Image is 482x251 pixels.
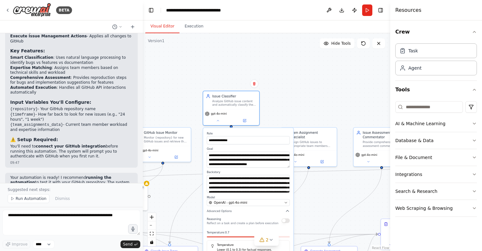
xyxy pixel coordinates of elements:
[207,132,290,135] label: Role
[207,147,290,151] label: Goal
[395,183,477,200] button: Search & Research
[10,48,45,53] strong: Key Features:
[8,187,135,192] p: Suggested next steps:
[10,175,111,185] strong: running the automation
[10,144,133,159] p: You'll need to before running this automation. The system will prompt you to authenticate with Gi...
[250,80,259,88] button: Delete node
[128,23,138,31] button: Start a new chat
[10,65,133,75] li: : Assigns team members based on technical skills and workload
[148,230,156,238] button: fit view
[207,195,290,199] label: Model
[395,41,477,80] div: Crew
[203,91,260,125] div: Issue ClassifierAnalyze GitHub issue content and automatically classify them into appropriate cat...
[211,243,286,247] h5: Temperature
[280,127,337,167] div: Team Assignment SpecialistAssign GitHub issues to appropriate team members based on their experti...
[10,107,38,111] code: {repository}
[309,159,335,164] button: Open in side panel
[120,203,146,208] button: Open in side panel
[395,200,477,217] button: Web Scraping & Browsing
[10,160,133,165] div: 09:47
[16,196,47,201] span: Run Automation
[207,171,290,174] label: Backstory
[10,55,133,65] li: : Uses natural language processing to identify bugs vs features vs documentation
[395,99,477,222] div: Tools
[144,130,188,135] div: GitHub Issue Monitor
[10,137,58,142] strong: ⚠️ Setup Required:
[10,34,87,38] strong: Execute Issue Management Actions
[56,6,72,14] div: BETA
[395,132,477,149] button: Database & Data
[381,218,438,250] div: Execute Issue Management ActionsExecute the final GitHub issue management actions by updating eac...
[331,41,351,46] span: Hide Tools
[395,81,477,99] button: Tools
[207,209,290,213] button: Advanced Options
[100,191,145,198] div: Connect to your users’ GitHub accounts
[207,217,221,221] span: Reasoning
[10,100,91,105] strong: Input Variables You'll Configure:
[88,164,165,216] g: Edge from 9bc4d216-0897-4408-9c47-a0c85fa1690e to 99579692-75d1-4e75-8abc-33e8ef548566
[10,65,52,70] strong: Expertise Matching
[214,200,247,205] span: OpenAI - gpt-4o-mini
[8,194,49,203] button: Run Automation
[408,65,421,71] div: Agent
[288,153,304,156] span: gpt-4o-mini
[353,127,410,167] div: Issue Assessment CommentatorProvide comprehensive initial assessment comments on GitHub issues wi...
[10,122,133,133] li: - Current team member workload and expertise information
[376,6,385,15] button: Hide right sidebar
[10,55,53,60] strong: Smart Classification
[320,38,354,49] button: Hide Tools
[128,224,138,234] button: Click to speak your automation idea
[145,20,179,33] button: Visual Editor
[10,112,35,117] code: {timeframe}
[123,242,133,247] span: Send
[142,148,158,152] span: gpt-4o-mini
[167,128,233,244] g: Edge from c4620d54-eead-4fd8-98f9-433c92f227cf to f69e20b9-902a-4b1a-bb02-03eb83fb982b
[148,221,156,230] button: zoom out
[232,118,258,123] button: Open in side panel
[3,240,30,248] button: Improve
[10,75,133,85] li: : Provides reproduction steps for bugs and implementation suggestions for features
[163,155,189,160] button: Open in side panel
[166,7,238,13] nav: breadcrumb
[361,153,377,156] span: gpt-4o-mini
[10,123,63,127] code: {team_assignments_data}
[327,169,384,243] g: Edge from a38ff9f0-81af-40f8-b34f-f17e9e82017e to 70779452-1093-480c-b1ab-db953a3640a6
[144,136,188,143] div: Monitor {repository} for new GitHub issues and retrieve their content for processing by the autom...
[10,75,71,80] strong: Comprehensive Assessment
[10,34,133,44] li: - Applies all changes to GitHub
[91,182,148,210] div: GitHub2of10Connect to your users’ GitHub accounts
[179,20,208,33] button: Execution
[254,234,279,246] button: 2
[395,166,477,183] button: Integrations
[207,199,290,206] button: OpenAI - gpt-4o-mini
[147,6,156,15] button: Hide left sidebar
[148,213,156,221] button: zoom in
[110,23,125,31] button: Switch to previous chat
[52,194,73,203] button: Dismiss
[266,237,269,243] span: 2
[207,209,232,213] span: Advanced Options
[395,149,477,166] button: File & Document
[12,242,27,247] span: Improve
[395,115,477,132] button: AI & Machine Learning
[372,246,389,250] a: React Flow attribution
[408,48,418,54] div: Task
[290,130,334,140] div: Team Assignment Specialist
[212,99,257,107] div: Analyze GitHub issue content and automatically classify them into appropriate categories (bug, fe...
[207,222,279,225] p: Reflect on a task and create a plan before execution
[10,107,133,112] li: - Your GitHub repository name
[10,85,133,95] li: : Handles all GitHub API interactions automatically
[212,94,257,98] div: Issue Classifier
[363,130,407,140] div: Issue Assessment Commentator
[10,85,56,90] strong: Automated Execution
[395,6,421,14] h4: Resources
[382,159,408,164] button: Open in side panel
[207,231,230,234] span: Temperature: 0.7
[395,23,477,41] button: Crew
[134,185,145,190] span: Number of enabled actions
[134,127,191,162] div: GitHub Issue MonitorMonitor {repository} for new GitHub issues and retrieve their content for pro...
[211,112,227,116] span: gpt-4o-mini
[10,112,133,122] li: - How far back to look for new issues (e.g., "24 hours", "1 week")
[148,38,164,43] div: Version 1
[36,144,106,148] strong: connect your GitHub integration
